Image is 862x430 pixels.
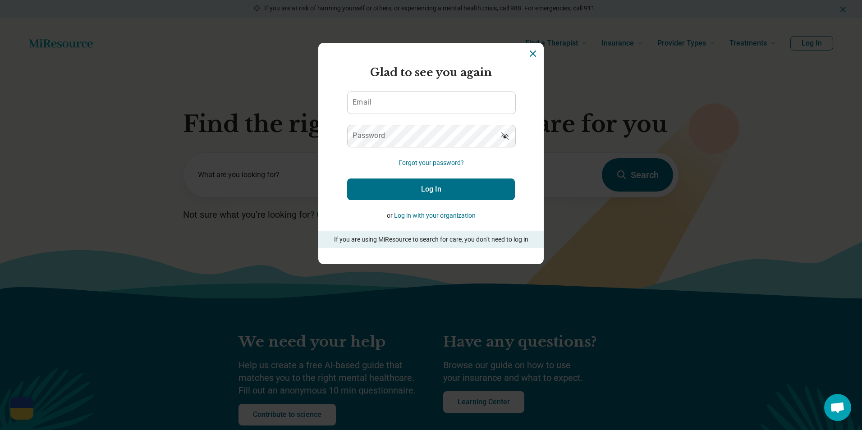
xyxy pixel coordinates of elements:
[399,158,464,168] button: Forgot your password?
[394,211,476,220] button: Log in with your organization
[353,132,385,139] label: Password
[527,48,538,59] button: Dismiss
[347,178,515,200] button: Log In
[318,43,544,264] section: Login Dialog
[347,211,515,220] p: or
[495,125,515,146] button: Show password
[347,64,515,81] h2: Glad to see you again
[331,235,531,244] p: If you are using MiResource to search for care, you don’t need to log in
[353,99,371,106] label: Email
